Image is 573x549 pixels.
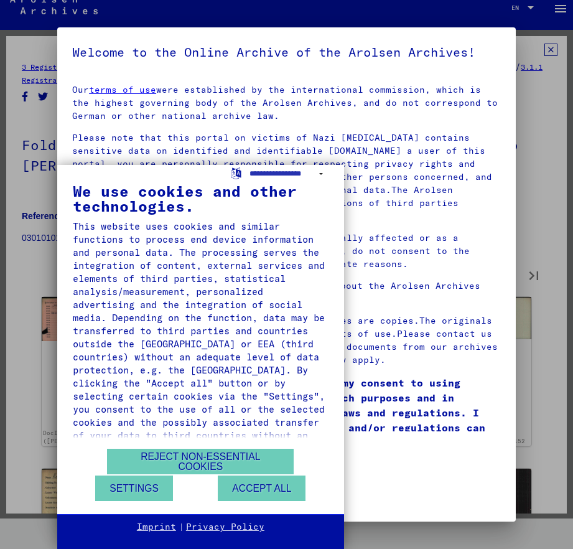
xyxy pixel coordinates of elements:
button: Reject non-essential cookies [107,449,294,474]
a: Imprint [137,521,176,533]
div: We use cookies and other technologies. [73,184,328,213]
button: Settings [95,476,173,501]
button: Accept all [218,476,305,501]
a: Privacy Policy [186,521,264,533]
div: This website uses cookies and similar functions to process end device information and personal da... [73,220,328,455]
